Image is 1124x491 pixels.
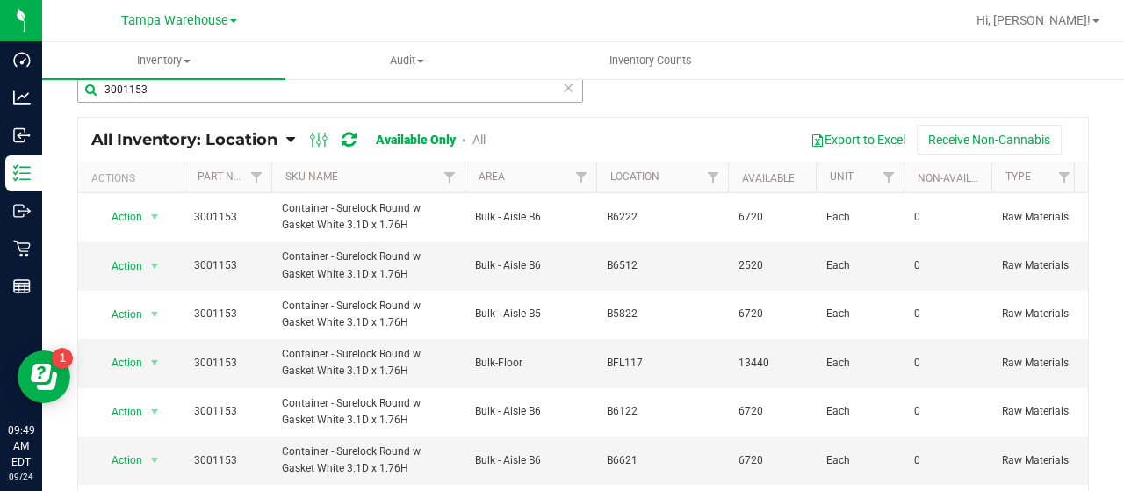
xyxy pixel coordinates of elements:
[475,355,586,372] span: Bulk-Floor
[918,172,996,184] a: Non-Available
[610,170,659,183] a: Location
[607,355,717,372] span: BFL117
[13,202,31,220] inline-svg: Outbound
[144,302,166,327] span: select
[739,306,805,322] span: 6720
[13,51,31,69] inline-svg: Dashboard
[144,205,166,229] span: select
[739,209,805,226] span: 6720
[562,76,574,99] span: Clear
[607,257,717,274] span: B6512
[475,452,586,469] span: Bulk - Aisle B6
[91,130,286,149] a: All Inventory: Location
[607,209,717,226] span: B6222
[13,278,31,295] inline-svg: Reports
[242,162,271,192] a: Filter
[739,355,805,372] span: 13440
[826,355,893,372] span: Each
[194,209,261,226] span: 3001153
[194,257,261,274] span: 3001153
[475,257,586,274] span: Bulk - Aisle B6
[1005,170,1031,183] a: Type
[96,254,143,278] span: Action
[1002,355,1069,372] span: Raw Materials
[826,403,893,420] span: Each
[607,452,717,469] span: B6621
[144,350,166,375] span: select
[8,470,34,483] p: 09/24
[77,76,583,103] input: Search Item Name, Retail Display Name, SKU, Part Number...
[13,126,31,144] inline-svg: Inbound
[282,395,454,429] span: Container - Surelock Round w Gasket White 3.1D x 1.76H
[914,257,981,274] span: 0
[91,130,277,149] span: All Inventory: Location
[699,162,728,192] a: Filter
[286,53,528,69] span: Audit
[917,125,1062,155] button: Receive Non-Cannabis
[529,42,772,79] a: Inventory Counts
[13,164,31,182] inline-svg: Inventory
[742,172,795,184] a: Available
[144,400,166,424] span: select
[875,162,904,192] a: Filter
[567,162,596,192] a: Filter
[1050,162,1079,192] a: Filter
[194,403,261,420] span: 3001153
[13,89,31,106] inline-svg: Analytics
[1002,257,1069,274] span: Raw Materials
[739,257,805,274] span: 2520
[914,452,981,469] span: 0
[282,200,454,234] span: Container - Surelock Round w Gasket White 3.1D x 1.76H
[1002,209,1069,226] span: Raw Materials
[144,254,166,278] span: select
[475,209,586,226] span: Bulk - Aisle B6
[282,444,454,477] span: Container - Surelock Round w Gasket White 3.1D x 1.76H
[42,42,285,79] a: Inventory
[42,53,285,69] span: Inventory
[52,348,73,369] iframe: Resource center unread badge
[282,298,454,331] span: Container - Surelock Round w Gasket White 3.1D x 1.76H
[121,13,228,28] span: Tampa Warehouse
[914,355,981,372] span: 0
[144,448,166,473] span: select
[96,205,143,229] span: Action
[1002,306,1069,322] span: Raw Materials
[830,170,854,183] a: Unit
[1002,452,1069,469] span: Raw Materials
[976,13,1091,27] span: Hi, [PERSON_NAME]!
[607,306,717,322] span: B5822
[285,42,529,79] a: Audit
[914,403,981,420] span: 0
[475,306,586,322] span: Bulk - Aisle B5
[194,452,261,469] span: 3001153
[18,350,70,403] iframe: Resource center
[799,125,917,155] button: Export to Excel
[826,452,893,469] span: Each
[436,162,465,192] a: Filter
[826,306,893,322] span: Each
[198,170,268,183] a: Part Number
[586,53,716,69] span: Inventory Counts
[282,346,454,379] span: Container - Surelock Round w Gasket White 3.1D x 1.76H
[472,133,486,147] a: All
[96,302,143,327] span: Action
[914,306,981,322] span: 0
[479,170,505,183] a: Area
[607,403,717,420] span: B6122
[914,209,981,226] span: 0
[194,355,261,372] span: 3001153
[1002,403,1069,420] span: Raw Materials
[475,403,586,420] span: Bulk - Aisle B6
[826,209,893,226] span: Each
[285,170,338,183] a: SKU Name
[91,172,177,184] div: Actions
[826,257,893,274] span: Each
[13,240,31,257] inline-svg: Retail
[194,306,261,322] span: 3001153
[282,249,454,282] span: Container - Surelock Round w Gasket White 3.1D x 1.76H
[739,403,805,420] span: 6720
[376,133,456,147] a: Available Only
[739,452,805,469] span: 6720
[8,422,34,470] p: 09:49 AM EDT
